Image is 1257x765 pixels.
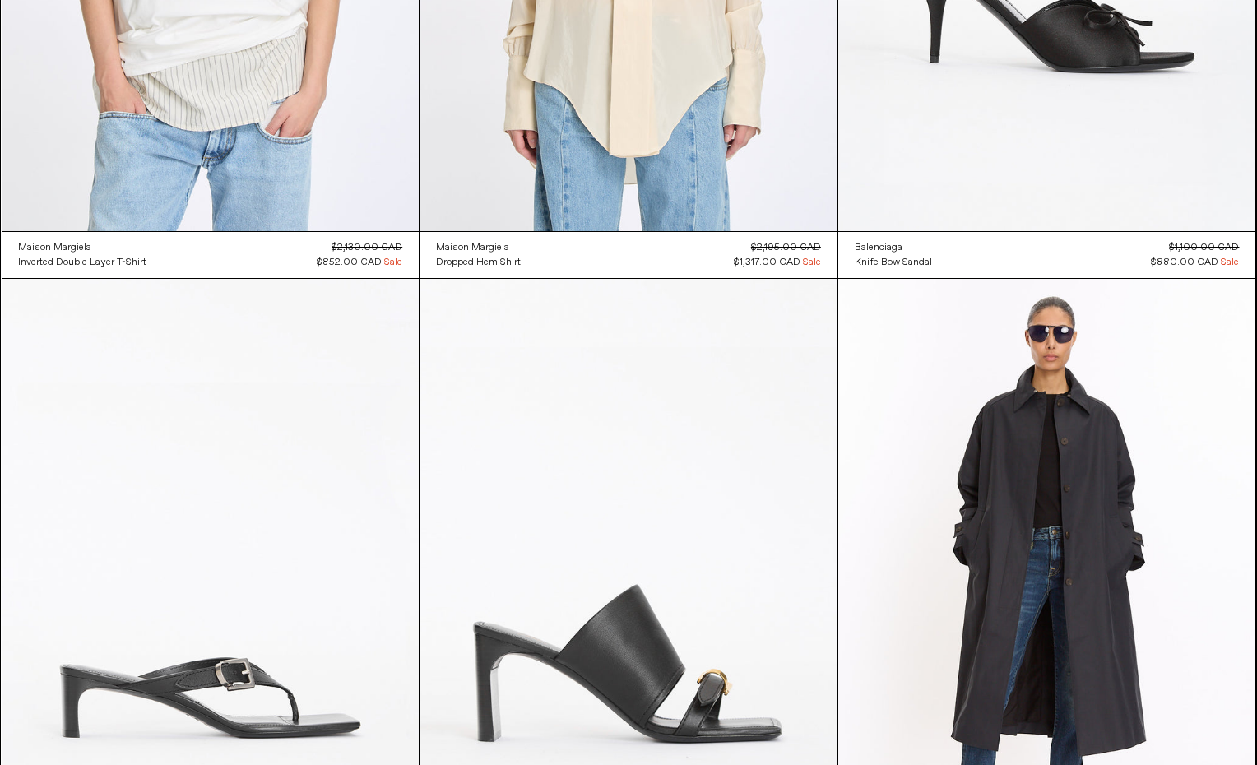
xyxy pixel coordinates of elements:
div: Knife Bow Sandal [855,256,932,270]
a: Knife Bow Sandal [855,255,932,270]
div: Balenciaga [855,241,902,255]
a: Balenciaga [855,240,932,255]
a: Maison Margiela [436,240,521,255]
s: $1,100.00 CAD [1169,241,1239,254]
div: Dropped Hem Shirt [436,256,521,270]
a: Dropped Hem Shirt [436,255,521,270]
span: Sale [384,255,402,270]
a: Inverted Double Layer T-Shirt [18,255,146,270]
span: $880.00 CAD [1151,256,1218,269]
span: $852.00 CAD [317,256,382,269]
div: Inverted Double Layer T-Shirt [18,256,146,270]
a: Maison Margiela [18,240,146,255]
div: Maison Margiela [436,241,509,255]
span: $1,317.00 CAD [734,256,800,269]
s: $2,195.00 CAD [751,241,821,254]
div: Maison Margiela [18,241,91,255]
span: Sale [803,255,821,270]
s: $2,130.00 CAD [332,241,402,254]
span: Sale [1221,255,1239,270]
